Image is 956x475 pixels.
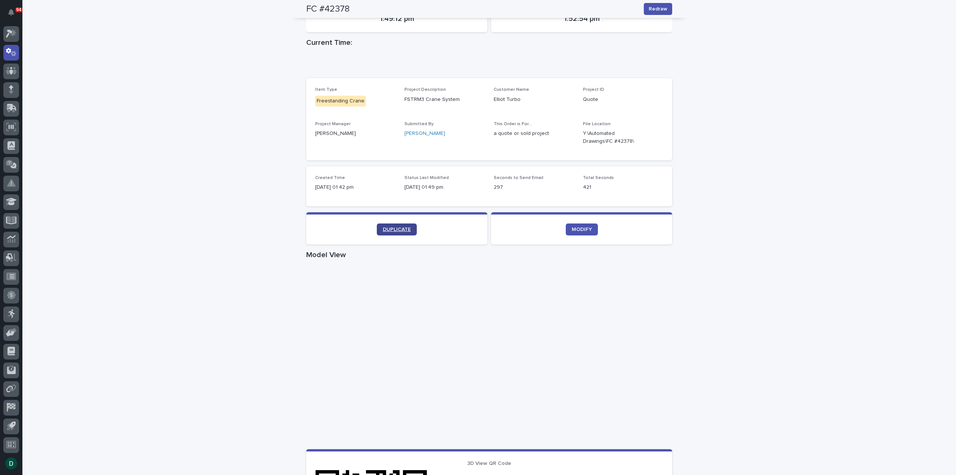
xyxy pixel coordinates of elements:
span: 3D View QR Code [467,461,511,466]
p: 1:52:54 pm [500,14,663,23]
span: Seconds to Send Email [494,176,543,180]
span: Total Seconds [583,176,614,180]
span: MODIFY [572,227,592,232]
h1: Model View [306,250,672,259]
span: Redraw [649,5,667,13]
span: Project ID [583,87,604,92]
span: Item Type [315,87,337,92]
span: Created Time [315,176,345,180]
p: 94 [16,7,21,12]
p: [DATE] 01:49 pm [404,183,485,191]
button: users-avatar [3,456,19,471]
p: 421 [583,183,663,191]
p: Quote [583,96,663,104]
span: Project Description [404,87,446,92]
p: 1:49:12 pm [315,14,478,23]
span: Status Last Modified [404,176,449,180]
h2: FC #42378 [306,4,350,15]
span: This Order is For... [494,122,532,126]
button: Redraw [644,3,672,15]
p: 297 [494,183,574,191]
a: [PERSON_NAME] [404,130,445,138]
: Y:\Automated Drawings\FC #42378\ [583,130,645,145]
iframe: Model View [306,262,672,449]
p: a quote or sold project [494,130,574,138]
button: Notifications [3,4,19,20]
span: DUPLICATE [383,227,411,232]
iframe: Current Time: [306,50,672,78]
h1: Current Time: [306,38,672,47]
span: Project Manager [315,122,351,126]
a: DUPLICATE [377,223,417,235]
p: [DATE] 01:42 pm [315,183,395,191]
div: Freestanding Crane [315,96,366,107]
p: FSTRM3 Crane System [404,96,485,104]
p: Elliot Turbo [494,96,574,104]
div: Notifications94 [9,9,19,21]
p: [PERSON_NAME] [315,130,395,138]
a: MODIFY [566,223,598,235]
span: File Location [583,122,611,126]
span: Customer Name [494,87,529,92]
span: Submitted By [404,122,434,126]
